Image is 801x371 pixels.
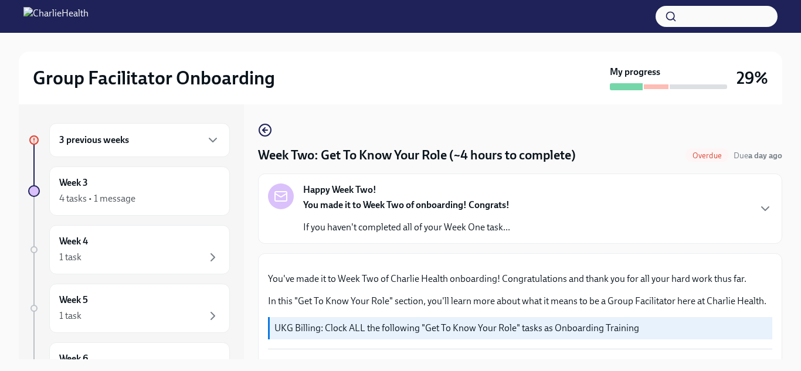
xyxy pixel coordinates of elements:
[59,134,129,147] h6: 3 previous weeks
[268,273,772,285] p: You've made it to Week Two of Charlie Health onboarding! Congratulations and thank you for all yo...
[274,322,768,335] p: UKG Billing: Clock ALL the following "Get To Know Your Role" tasks as Onboarding Training
[303,183,376,196] strong: Happy Week Two!
[59,251,82,264] div: 1 task
[59,294,88,307] h6: Week 5
[303,199,510,210] strong: You made it to Week Two of onboarding! Congrats!
[33,66,275,90] h2: Group Facilitator Onboarding
[28,166,230,216] a: Week 34 tasks • 1 message
[59,309,82,322] div: 1 task
[59,176,88,189] h6: Week 3
[268,295,772,308] p: In this "Get To Know Your Role" section, you'll learn more about what it means to be a Group Faci...
[28,284,230,333] a: Week 51 task
[59,192,135,205] div: 4 tasks • 1 message
[303,221,510,234] p: If you haven't completed all of your Week One task...
[685,151,729,160] span: Overdue
[610,66,660,79] strong: My progress
[736,67,768,89] h3: 29%
[59,235,88,248] h6: Week 4
[28,225,230,274] a: Week 41 task
[748,151,782,161] strong: a day ago
[59,352,88,365] h6: Week 6
[49,123,230,157] div: 3 previous weeks
[23,7,89,26] img: CharlieHealth
[734,151,782,161] span: Due
[734,150,782,161] span: September 29th, 2025 09:00
[258,147,576,164] h4: Week Two: Get To Know Your Role (~4 hours to complete)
